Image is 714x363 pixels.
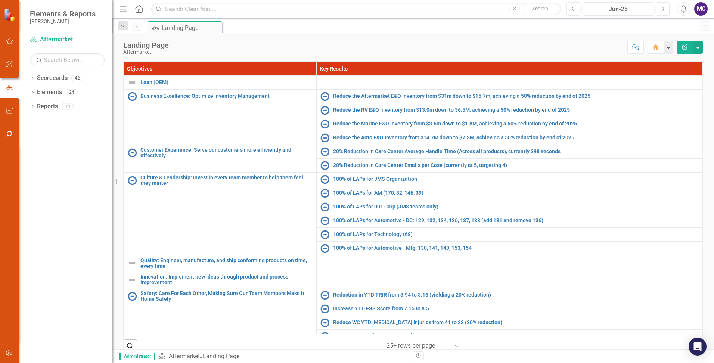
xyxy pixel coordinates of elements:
input: Search Below... [30,53,105,66]
img: Not Started [320,230,329,239]
div: Landing Page [162,23,220,32]
a: 20% Reduction in Care Center Average Handle Time (Across all products), currently 398 seconds [333,149,698,154]
td: Double-Click to Edit Right Click for Context Menu [316,173,702,186]
td: Double-Click to Edit Right Click for Context Menu [316,329,702,343]
div: 42 [71,75,83,81]
a: Innovation: Implement new ideas through product and process improvement [140,274,313,286]
div: Open Intercom Messenger [689,338,707,356]
div: Aftermarket [123,49,169,55]
a: Reduce WC YTD [MEDICAL_DATA] from 21 to 17 (20% reduction) [333,333,698,339]
img: Not Started [320,175,329,184]
td: Double-Click to Edit Right Click for Context Menu [316,228,702,242]
img: Not Started [320,216,329,225]
span: Elements & Reports [30,9,96,18]
img: Not Started [320,202,329,211]
img: Not Started [128,292,137,301]
td: Double-Click to Edit Right Click for Context Menu [124,173,317,255]
img: Not Started [320,120,329,128]
img: Not Started [320,304,329,313]
img: Not Defined [128,78,137,87]
a: Scorecards [37,74,68,83]
img: ClearPoint Strategy [4,9,17,22]
td: Double-Click to Edit Right Click for Context Menu [316,288,702,302]
td: Double-Click to Edit Right Click for Context Menu [316,90,702,103]
a: 100% of LAPs for AM (170, 82, 146, 39) [333,190,698,196]
span: Administrator [119,353,155,360]
img: Not Started [320,244,329,253]
a: Reduce the Aftermarket E&O Inventory from $31m down to $15.7m, achieving a 50% reduction by end o... [333,93,698,99]
td: Double-Click to Edit Right Click for Context Menu [316,159,702,173]
div: 24 [66,89,78,96]
a: Customer Experience: Serve our customers more efficiently and effectively [140,147,313,159]
a: 100% of LAPs for Technology (68) [333,232,698,237]
a: 100% of LAPs for Automotive - Mfg: 130, 141, 143, 153, 154 [333,245,698,251]
a: Reports [37,102,58,111]
img: Not Started [320,189,329,198]
div: Jun-25 [585,5,651,14]
a: 100% of LAPs for 001 Corp (JMS teams only) [333,204,698,210]
td: Double-Click to Edit Right Click for Context Menu [124,90,317,145]
a: Aftermarket [30,35,105,44]
td: Double-Click to Edit Right Click for Context Menu [124,76,317,90]
td: Double-Click to Edit Right Click for Context Menu [316,302,702,316]
img: Not Started [320,291,329,300]
td: Double-Click to Edit Right Click for Context Menu [316,316,702,329]
a: Reduce the RV E&O Inventory from $13.0m down to $6.5M, achieving a 50% reduction by end of 2025 [333,107,698,113]
td: Double-Click to Edit Right Click for Context Menu [316,186,702,200]
a: Quality: Engineer, manufacture, and ship conforming products on time, every time [140,258,313,269]
button: Jun-25 [583,2,654,16]
img: Not Started [320,161,329,170]
div: » [158,352,407,361]
td: Double-Click to Edit Right Click for Context Menu [124,272,317,288]
small: [PERSON_NAME] [30,18,96,24]
a: Lean (OEM) [140,80,313,85]
img: Not Started [320,332,329,341]
a: Increase YTD FSS Score from 7.15 to 8.5 [333,306,698,311]
img: Not Started [128,176,137,185]
button: Search [522,4,559,14]
img: Not Started [320,147,329,156]
a: Culture & Leadership: Invest in every team member to help them feel they matter [140,175,313,186]
td: Double-Click to Edit Right Click for Context Menu [124,145,317,173]
img: Not Defined [128,275,137,284]
a: Elements [37,88,62,97]
td: Double-Click to Edit Right Click for Context Menu [316,131,702,145]
span: Search [532,6,548,12]
a: Aftermarket [169,353,200,360]
img: Not Started [128,92,137,101]
a: Reduction in YTD TRIR from 3.94 to 3.16 (yielding a 20% reduction) [333,292,698,298]
a: Safety: Care For Each Other, Making Sure Our Team Members Make it Home Safely [140,291,313,302]
a: Business Excellence: Optimize Inventory Management [140,93,313,99]
td: Double-Click to Edit Right Click for Context Menu [316,145,702,159]
button: MC [694,2,708,16]
a: 20% Reduction in Care Center Emails per Case (currently at 5, targeting 4) [333,162,698,168]
td: Double-Click to Edit Right Click for Context Menu [316,242,702,255]
td: Double-Click to Edit Right Click for Context Menu [316,214,702,228]
div: 14 [62,103,74,109]
input: Search ClearPoint... [151,3,561,16]
img: Not Started [320,92,329,101]
img: Not Defined [128,259,137,268]
a: 100% of LAPs for JMS Organization [333,176,698,182]
td: Double-Click to Edit Right Click for Context Menu [124,288,317,343]
img: Not Started [320,133,329,142]
a: Reduce the Auto E&O Inventory from $14.7M down to $7.3M, achieving a 50% reduction by end of 2025 [333,135,698,140]
a: Reduce WC YTD [MEDICAL_DATA] Injuries from 41 to 33 (20% reduction) [333,320,698,325]
td: Double-Click to Edit Right Click for Context Menu [316,103,702,117]
img: Not Started [320,318,329,327]
td: Double-Click to Edit Right Click for Context Menu [124,255,317,272]
a: 100% of LAPs for Automotive - DC: 129, 132, 134, 136, 137, 138 (add 131 and remove 136) [333,218,698,223]
a: Reduce the Marine E&O Inventory from $3.6m down to $1.8M, achieving a 50% reduction by end of 2025. [333,121,698,127]
td: Double-Click to Edit Right Click for Context Menu [316,200,702,214]
div: Landing Page [123,41,169,49]
td: Double-Click to Edit Right Click for Context Menu [316,117,702,131]
img: Not Started [320,106,329,115]
img: Not Started [128,148,137,157]
div: Landing Page [203,353,239,360]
